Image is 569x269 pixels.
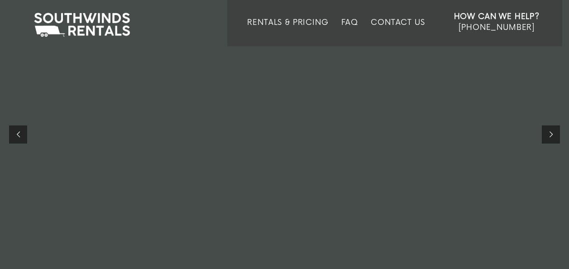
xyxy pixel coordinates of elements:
[454,12,540,21] strong: How Can We Help?
[459,23,535,32] span: [PHONE_NUMBER]
[29,11,134,39] img: Southwinds Rentals Logo
[371,18,425,46] a: Contact Us
[247,18,328,46] a: Rentals & Pricing
[341,18,359,46] a: FAQ
[454,11,540,39] a: How Can We Help? [PHONE_NUMBER]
